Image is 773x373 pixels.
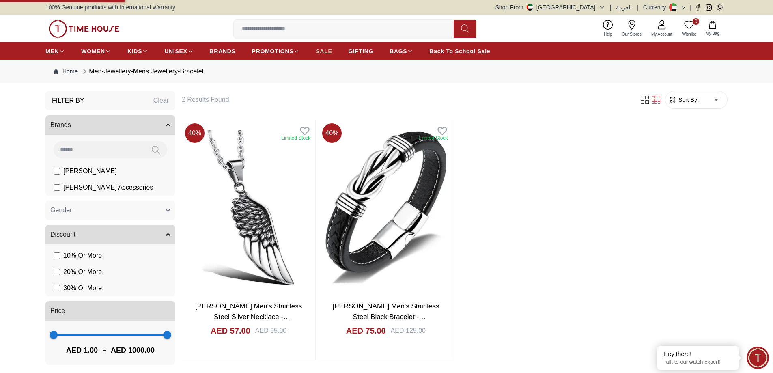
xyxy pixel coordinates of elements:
img: United Arab Emirates [527,4,533,11]
span: 0 [693,18,699,25]
span: Wishlist [679,31,699,37]
a: UNISEX [164,44,193,58]
span: BAGS [390,47,407,55]
span: Help [601,31,616,37]
input: 30% Or More [54,285,60,291]
a: MEN [45,44,65,58]
span: | [610,3,612,11]
button: Brands [45,115,175,135]
a: Our Stores [617,18,646,39]
span: My Account [648,31,676,37]
button: My Bag [701,19,724,38]
p: Talk to our watch expert! [663,359,732,366]
span: Gender [50,205,72,215]
a: Facebook [695,4,701,11]
span: PROMOTIONS [252,47,294,55]
a: Instagram [706,4,712,11]
a: WOMEN [81,44,111,58]
span: 20 % Or More [63,267,102,277]
div: AED 125.00 [391,326,426,336]
span: Discount [50,230,75,239]
input: 10% Or More [54,252,60,259]
div: Clear [153,96,169,106]
input: [PERSON_NAME] [54,168,60,175]
h4: AED 75.00 [346,325,386,336]
a: Help [599,18,617,39]
span: 40 % [185,123,205,143]
h6: 2 Results Found [182,95,629,105]
input: [PERSON_NAME] Accessories [54,184,60,191]
a: GIFTING [348,44,373,58]
div: Currency [643,3,670,11]
span: [PERSON_NAME] Accessories [63,183,153,192]
div: Men-Jewellery-Mens Jewellery-Bracelet [81,67,204,76]
nav: Breadcrumb [45,60,728,83]
a: 0Wishlist [677,18,701,39]
span: Brands [50,120,71,130]
img: LEE COOPER Men's Stainless Steel Silver Necklace - LC.N.01172.330 [182,120,315,295]
div: Chat Widget [747,347,769,369]
input: 20% Or More [54,269,60,275]
span: AED 1.00 [66,345,98,356]
button: Discount [45,225,175,244]
div: Limited Stock [418,135,448,141]
span: Sort By: [677,96,699,104]
button: Gender [45,201,175,220]
span: | [637,3,638,11]
button: Price [45,301,175,321]
img: LEE COOPER Men's Stainless Steel Black Bracelet - LC.B.01118.631 [319,120,452,295]
span: AED 1000.00 [111,345,155,356]
span: UNISEX [164,47,187,55]
h3: Filter By [52,96,84,106]
span: SALE [316,47,332,55]
span: BRANDS [210,47,236,55]
a: KIDS [127,44,148,58]
span: Back To School Sale [429,47,490,55]
div: Hey there! [663,350,732,358]
a: [PERSON_NAME] Men's Stainless Steel Black Bracelet - LC.B.01118.631 [332,302,439,331]
a: [PERSON_NAME] Men's Stainless Steel Silver Necklace - LC.N.01172.330 [195,302,302,331]
span: MEN [45,47,59,55]
span: 10 % Or More [63,251,102,261]
span: KIDS [127,47,142,55]
span: WOMEN [81,47,105,55]
div: Limited Stock [281,135,310,141]
h4: AED 57.00 [211,325,250,336]
span: My Bag [702,30,723,37]
a: Back To School Sale [429,44,490,58]
span: [PERSON_NAME] [63,166,117,176]
span: Our Stores [619,31,645,37]
a: PROMOTIONS [252,44,300,58]
span: 40 % [322,123,342,143]
span: 30 % Or More [63,283,102,293]
a: BRANDS [210,44,236,58]
span: - [98,344,111,357]
button: Sort By: [669,96,699,104]
img: ... [49,20,119,38]
a: Whatsapp [717,4,723,11]
span: 100% Genuine products with International Warranty [45,3,175,11]
span: | [690,3,691,11]
a: Home [54,67,78,75]
span: Price [50,306,65,316]
button: Shop From[GEOGRAPHIC_DATA] [495,3,605,11]
div: AED 95.00 [255,326,286,336]
button: العربية [616,3,632,11]
a: SALE [316,44,332,58]
a: BAGS [390,44,413,58]
span: GIFTING [348,47,373,55]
